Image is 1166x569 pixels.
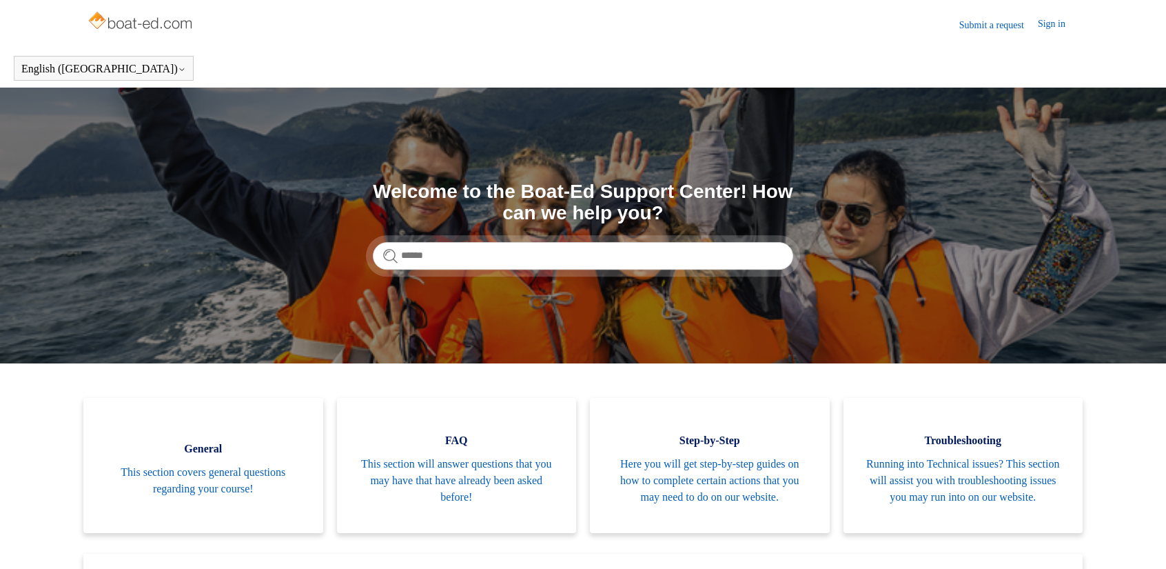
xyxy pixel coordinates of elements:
[590,398,830,533] a: Step-by-Step Here you will get step-by-step guides on how to complete certain actions that you ma...
[611,456,809,506] span: Here you will get step-by-step guides on how to complete certain actions that you may need to do ...
[864,432,1063,449] span: Troubleshooting
[104,464,303,497] span: This section covers general questions regarding your course!
[611,432,809,449] span: Step-by-Step
[959,18,1038,32] a: Submit a request
[21,63,186,75] button: English ([GEOGRAPHIC_DATA])
[373,242,793,270] input: Search
[843,398,1083,533] a: Troubleshooting Running into Technical issues? This section will assist you with troubleshooting ...
[1038,17,1079,33] a: Sign in
[87,8,196,36] img: Boat-Ed Help Center home page
[337,398,577,533] a: FAQ This section will answer questions that you may have that have already been asked before!
[373,181,793,224] h1: Welcome to the Boat-Ed Support Center! How can we help you?
[83,398,323,533] a: General This section covers general questions regarding your course!
[864,456,1063,506] span: Running into Technical issues? This section will assist you with troubleshooting issues you may r...
[358,432,556,449] span: FAQ
[358,456,556,506] span: This section will answer questions that you may have that have already been asked before!
[104,441,303,457] span: General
